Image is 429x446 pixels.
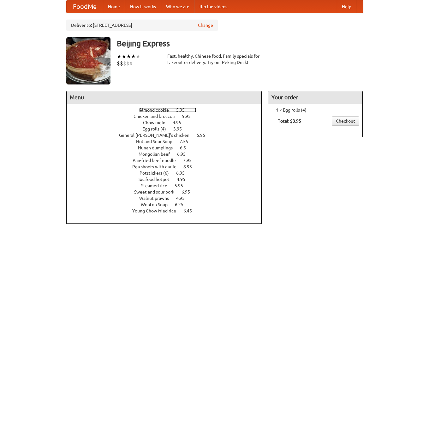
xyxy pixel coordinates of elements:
a: Egg rolls (4) 3.95 [142,126,194,131]
a: General [PERSON_NAME]'s chicken 5.95 [119,133,217,138]
span: Hunan dumplings [138,145,179,150]
span: General [PERSON_NAME]'s chicken [119,133,196,138]
span: Walnut prawns [139,196,175,201]
li: ★ [122,53,126,60]
span: 6.95 [182,189,196,194]
h4: Menu [67,91,262,104]
a: Hot and Sour Soup 7.55 [136,139,200,144]
a: Change [198,22,213,28]
span: 5.95 [175,183,189,188]
span: 9.95 [182,114,197,119]
span: Mongolian beef [139,152,176,157]
li: $ [120,60,123,67]
span: 8.95 [183,164,198,169]
li: ★ [131,53,136,60]
a: Steamed rice 5.95 [141,183,195,188]
span: Hot and Sour Soup [136,139,179,144]
div: Fast, healthy, Chinese food. Family specials for takeout or delivery. Try our Peking Duck! [167,53,262,66]
span: Chicken and broccoli [134,114,181,119]
span: 3.95 [173,126,188,131]
span: 6.25 [175,202,190,207]
span: Young Chow fried rice [132,208,182,213]
li: ★ [136,53,140,60]
span: Steamed rice [141,183,174,188]
li: $ [129,60,133,67]
span: Chow mein [143,120,172,125]
div: Deliver to: [STREET_ADDRESS] [66,20,218,31]
a: Mongolian beef 6.95 [139,152,197,157]
li: ★ [126,53,131,60]
a: Young Chow fried rice 6.45 [132,208,204,213]
span: 4.95 [173,120,188,125]
span: Almond cookie [139,107,175,113]
li: 1 × Egg rolls (4) [271,107,359,113]
a: Chow mein 4.95 [143,120,193,125]
a: Hunan dumplings 6.5 [138,145,198,150]
a: Who we are [161,0,194,13]
span: 4.95 [176,196,191,201]
a: Seafood hotpot 4.95 [139,177,197,182]
a: Almond cookie 5.95 [139,107,196,113]
span: 6.45 [183,208,198,213]
span: 5.95 [197,133,212,138]
span: 6.95 [176,171,191,176]
a: Pea shoots with garlic 8.95 [132,164,204,169]
a: Walnut prawns 4.95 [139,196,196,201]
img: angular.jpg [66,37,110,84]
span: 6.95 [177,152,192,157]
h4: Your order [268,91,362,104]
a: Help [337,0,356,13]
span: Potstickers (6) [140,171,175,176]
a: Sweet and sour pork 6.95 [134,189,202,194]
span: 7.95 [183,158,198,163]
a: Recipe videos [194,0,232,13]
span: Sweet and sour pork [134,189,181,194]
a: Wonton Soup 6.25 [141,202,195,207]
span: Pan-fried beef noodle [133,158,182,163]
a: Potstickers (6) 6.95 [140,171,196,176]
span: 5.95 [176,107,191,113]
a: Pan-fried beef noodle 7.95 [133,158,203,163]
a: FoodMe [67,0,103,13]
h3: Beijing Express [117,37,363,50]
a: Chicken and broccoli 9.95 [134,114,202,119]
span: 7.55 [180,139,194,144]
li: $ [117,60,120,67]
span: 4.95 [177,177,192,182]
b: Total: $3.95 [278,119,301,124]
li: ★ [117,53,122,60]
a: How it works [125,0,161,13]
li: $ [123,60,126,67]
span: Wonton Soup [141,202,174,207]
li: $ [126,60,129,67]
a: Home [103,0,125,13]
a: Checkout [332,116,359,126]
span: Egg rolls (4) [142,126,172,131]
span: Seafood hotpot [139,177,176,182]
span: Pea shoots with garlic [132,164,182,169]
span: 6.5 [180,145,192,150]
